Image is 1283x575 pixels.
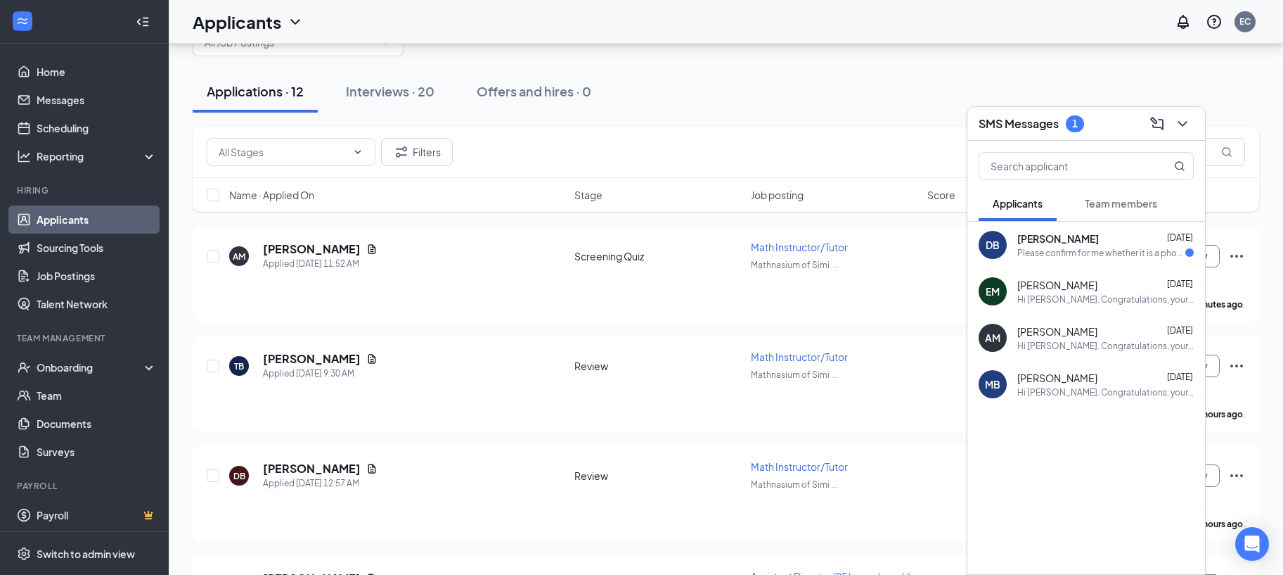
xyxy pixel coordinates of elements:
[1146,113,1168,135] button: ComposeMessage
[1167,279,1193,289] span: [DATE]
[1017,340,1194,352] div: Hi [PERSON_NAME]. Congratulations, your meeting with [PERSON_NAME] for Assistant Director (25 hou...
[366,244,378,255] svg: Document
[366,353,378,365] svg: Document
[751,350,848,363] span: Math Instructor/Tutor
[37,114,157,142] a: Scheduling
[1085,197,1157,210] span: Team members
[37,206,157,234] a: Applicants
[263,461,361,476] h5: [PERSON_NAME]
[1171,113,1194,135] button: ChevronDown
[1235,527,1269,561] div: Open Intercom Messenger
[574,359,742,373] div: Review
[37,149,157,163] div: Reporting
[1017,324,1097,339] span: [PERSON_NAME]
[37,234,157,262] a: Sourcing Tools
[17,480,154,492] div: Payroll
[17,184,154,196] div: Hiring
[1017,232,1099,246] span: [PERSON_NAME]
[234,360,244,372] div: TB
[366,463,378,474] svg: Document
[287,13,304,30] svg: ChevronDown
[37,86,157,114] a: Messages
[985,331,1000,345] div: AM
[219,144,347,160] input: All Stages
[393,144,410,160] svg: Filter
[1239,15,1251,27] div: EC
[37,438,157,466] a: Surveys
[927,188,955,202] span: Score
[37,501,157,529] a: PayrollCrown
[1182,299,1243,310] b: 41 minutes ago
[381,138,453,166] button: Filter Filters
[986,284,1000,298] div: EM
[17,360,31,374] svg: UserCheck
[985,377,1000,391] div: MB
[37,262,157,290] a: Job Postings
[1167,372,1193,382] span: [DATE]
[993,197,1043,210] span: Applicants
[1175,13,1192,30] svg: Notifications
[263,351,361,367] h5: [PERSON_NAME]
[477,82,591,100] div: Offers and hires · 0
[751,260,837,270] span: Mathnasium of Simi ...
[1017,247,1185,259] div: Please confirm for me whether it is a phone interview as it says in the Email or is it "a meeting...
[574,249,742,263] div: Screening Quiz
[136,15,150,29] svg: Collapse
[229,188,314,202] span: Name · Applied On
[1192,519,1243,529] b: 12 hours ago
[1221,146,1232,158] svg: MagnifyingGlass
[1174,115,1191,132] svg: ChevronDown
[37,547,135,561] div: Switch to admin view
[1197,409,1243,419] b: 3 hours ago
[751,479,837,490] span: Mathnasium of Simi ...
[574,469,742,483] div: Review
[263,241,361,257] h5: [PERSON_NAME]
[352,146,363,158] svg: ChevronDown
[37,290,157,318] a: Talent Network
[751,460,848,473] span: Math Instructor/Tutor
[1017,371,1097,385] span: [PERSON_NAME]
[574,188,602,202] span: Stage
[233,470,245,482] div: DB
[17,332,154,344] div: Team Management
[263,257,378,271] div: Applied [DATE] 11:52 AM
[15,14,30,28] svg: WorkstreamLogo
[979,116,1059,132] h3: SMS Messages
[37,381,157,410] a: Team
[751,241,848,253] span: Math Instructor/Tutor
[193,10,281,34] h1: Applicants
[207,82,304,100] div: Applications · 12
[37,360,145,374] div: Onboarding
[1072,118,1078,129] div: 1
[1017,386,1194,398] div: Hi [PERSON_NAME]. Congratulations, your meeting with Mathnasium for Math Instructor/Tutor at Math...
[1167,232,1193,243] span: [DATE]
[17,149,31,163] svg: Analysis
[751,188,804,202] span: Job posting
[37,58,157,86] a: Home
[1228,248,1245,265] svg: Ellipses
[346,82,434,100] div: Interviews · 20
[1228,358,1245,374] svg: Ellipses
[1167,325,1193,336] span: [DATE]
[233,251,245,263] div: AM
[986,238,1000,252] div: DB
[1017,293,1194,305] div: Hi [PERSON_NAME]. Congratulations, your meeting with Mathnasium for Math Instructor/Tutor at Math...
[1017,278,1097,292] span: [PERSON_NAME]
[751,369,837,380] span: Mathnasium of Simi ...
[17,547,31,561] svg: Settings
[979,153,1146,179] input: Search applicant
[1149,115,1166,132] svg: ComposeMessage
[37,410,157,438] a: Documents
[1174,160,1185,172] svg: MagnifyingGlass
[263,367,378,381] div: Applied [DATE] 9:30 AM
[1228,467,1245,484] svg: Ellipses
[263,476,378,491] div: Applied [DATE] 12:57 AM
[1206,13,1223,30] svg: QuestionInfo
